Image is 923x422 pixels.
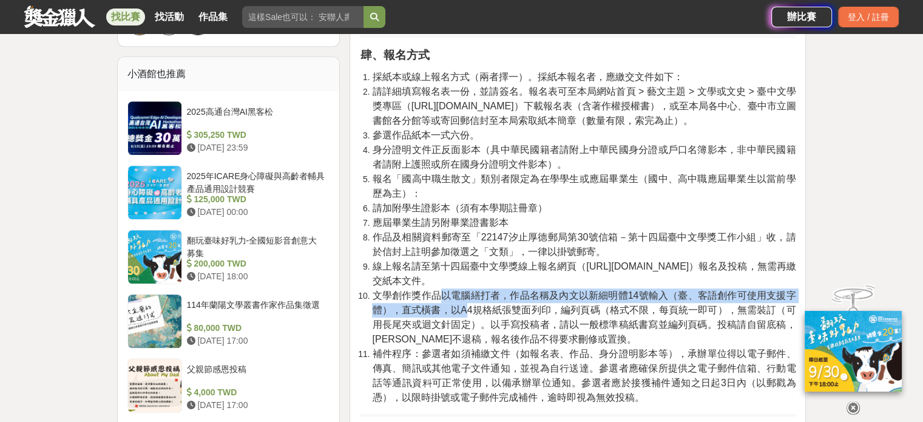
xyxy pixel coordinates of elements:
[187,129,325,141] div: 305,250 TWD
[187,399,325,412] div: [DATE] 17:00
[127,294,330,349] a: 114年蘭陽文學叢書作家作品集徵選 80,000 TWD [DATE] 17:00
[187,234,325,257] div: 翻玩臺味好乳力-全國短影音創意大募集
[187,363,325,386] div: 父親節感恩投稿
[118,57,340,91] div: 小酒館也推薦
[187,106,325,129] div: 2025高通台灣AI黑客松
[187,257,325,270] div: 200,000 TWD
[127,165,330,220] a: 2025年ICARE身心障礙與高齡者輔具產品通用設計競賽 125,000 TWD [DATE] 00:00
[372,174,796,199] span: 報名「國高中職生散文」類別者限定為在學學生或應屆畢業生（國中、高中職應屆畢業生以當前學歷為主）：
[372,86,796,126] span: 請詳細填寫報名表一份，並請簽名。報名表可至本局網站首頁 > 藝文主題 > 文學或文史 > 臺中文學獎專區（[URL][DOMAIN_NAME]）下載報名表（含著作權授權書），或至本局各中心、臺中...
[242,6,363,28] input: 這樣Sale也可以： 安聯人壽創意銷售法募集
[187,206,325,219] div: [DATE] 00:00
[187,270,325,283] div: [DATE] 18:00
[805,311,902,392] img: c171a689-fb2c-43c6-a33c-e56b1f4b2190.jpg
[150,9,189,26] a: 找活動
[372,290,796,344] span: 文學創作獎作品以電腦繕打者，作品名稱及內文以新細明體14號輸入（臺、客語創作可使用支援字體），直式橫書，以A4規格紙張雙面列印，編列頁碼（格式不限，每頁統一即可），無需裝訂（可用長尾夾或迴文針固...
[187,141,325,154] div: [DATE] 23:59
[372,72,683,82] span: 採紙本或線上報名方式（兩者擇一）。採紙本報名者，應繳交文件如下：
[372,349,796,403] span: 補件程序：參選者如須補繳文件（如報名表、作品、身分證明影本等），承辦單位得以電子郵件、傳真、簡訊或其他電子文件通知，並視為自行送達。參選者應確保所提供之電子郵件信箱、行動電話等通訊資料可正常使用...
[187,386,325,399] div: 4,000 TWD
[127,358,330,413] a: 父親節感恩投稿 4,000 TWD [DATE] 17:00
[771,7,832,27] a: 辦比賽
[127,101,330,155] a: 2025高通台灣AI黑客松 305,250 TWD [DATE] 23:59
[187,322,325,335] div: 80,000 TWD
[372,130,479,140] span: 參選作品紙本一式六份。
[838,7,899,27] div: 登入 / 註冊
[372,232,796,257] span: 作品及相關資料郵寄至「22147汐止厚德郵局第30號信箱－第十四屆臺中文學獎工作小組」收，請於信封上註明參加徵選之「文類」，一律以掛號郵寄。
[187,299,325,322] div: 114年蘭陽文學叢書作家作品集徵選
[372,145,796,169] span: 身分證明文件正反面影本（具中華民國籍者請附上中華民國身分證或戶口名簿影本，非中華民國籍者請附上護照或所在國身分證明文件影本）。
[187,170,325,193] div: 2025年ICARE身心障礙與高齡者輔具產品通用設計競賽
[372,261,796,286] span: 線上報名請至第十四屆臺中文學獎線上報名網頁（[URL][DOMAIN_NAME]）報名及投稿，無需再繳交紙本文件。
[194,9,232,26] a: 作品集
[106,9,145,26] a: 找比賽
[372,217,508,228] span: 應屆畢業生請另附畢業證書影本
[187,193,325,206] div: 125,000 TWD
[360,49,429,61] strong: 肆、報名方式
[187,335,325,347] div: [DATE] 17:00
[127,230,330,284] a: 翻玩臺味好乳力-全國短影音創意大募集 200,000 TWD [DATE] 18:00
[372,203,547,213] span: 請加附學生證影本（須有本學期註冊章）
